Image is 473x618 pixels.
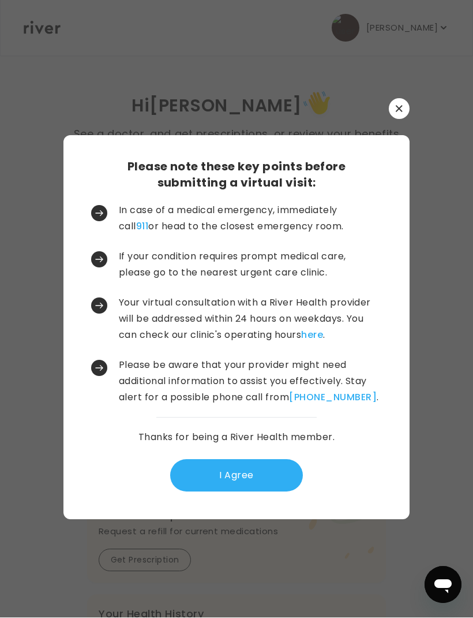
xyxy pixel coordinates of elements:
button: I Agree [170,460,303,492]
a: here [301,329,323,342]
p: If your condition requires prompt medical care, please go to the nearest urgent care clinic. [119,249,380,281]
p: Please be aware that your provider might need additional information to assist you effectively. S... [119,358,380,406]
p: Your virtual consultation with a River Health provider will be addressed within 24 hours on weekd... [119,295,380,344]
p: Thanks for being a River Health member. [138,430,335,446]
h3: Please note these key points before submitting a virtual visit: [91,159,382,191]
p: In case of a medical emergency, immediately call or head to the closest emergency room. [119,203,380,235]
iframe: Button to launch messaging window [425,567,461,604]
a: [PHONE_NUMBER] [289,391,377,404]
a: 911 [136,220,148,233]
